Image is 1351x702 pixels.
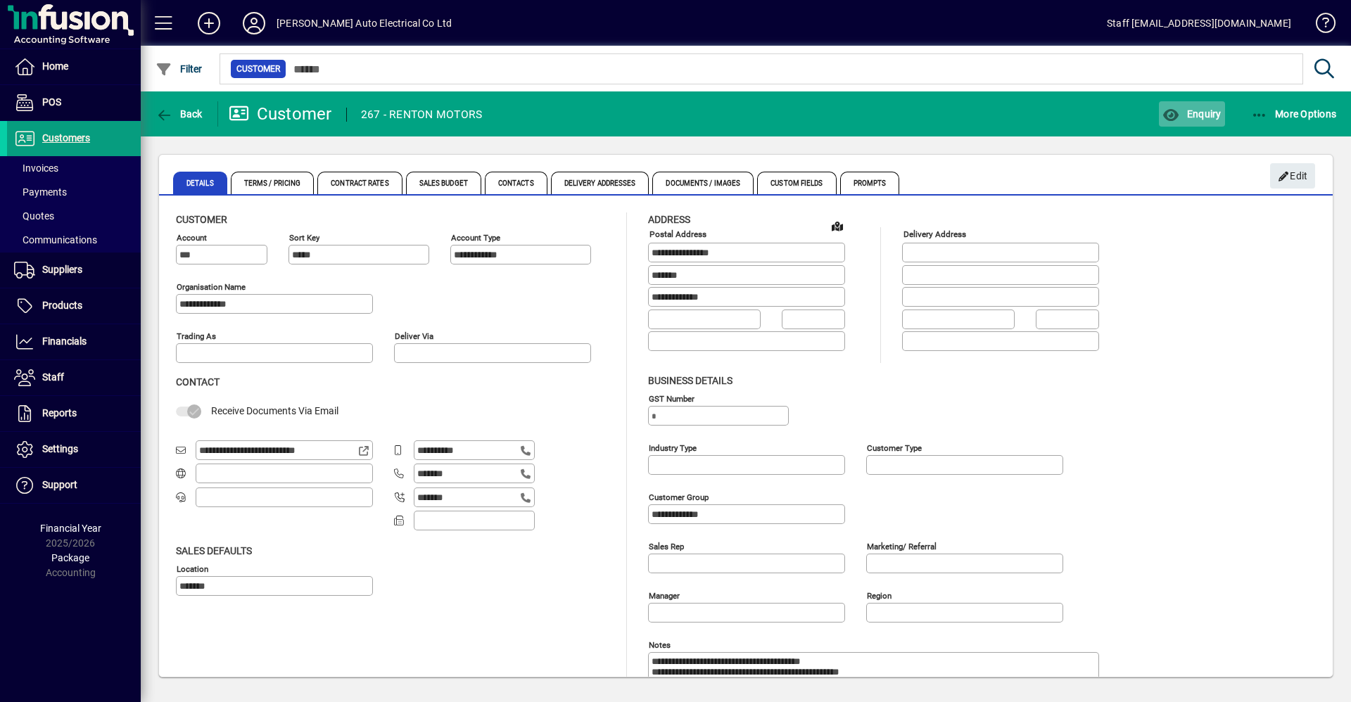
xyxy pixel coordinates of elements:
[1270,163,1315,189] button: Edit
[485,172,547,194] span: Contacts
[42,336,87,347] span: Financials
[551,172,649,194] span: Delivery Addresses
[826,215,849,237] a: View on map
[7,360,141,395] a: Staff
[406,172,481,194] span: Sales Budget
[451,233,500,243] mat-label: Account Type
[236,62,280,76] span: Customer
[14,234,97,245] span: Communications
[648,214,690,225] span: Address
[649,590,680,600] mat-label: Manager
[42,407,77,419] span: Reports
[840,172,900,194] span: Prompts
[14,210,54,222] span: Quotes
[867,590,892,600] mat-label: Region
[14,186,67,198] span: Payments
[649,541,684,551] mat-label: Sales rep
[42,371,64,383] span: Staff
[7,468,141,503] a: Support
[42,300,82,311] span: Products
[1278,165,1308,188] span: Edit
[1162,108,1221,120] span: Enquiry
[648,375,732,386] span: Business details
[1251,108,1337,120] span: More Options
[7,288,141,324] a: Products
[7,324,141,359] a: Financials
[14,162,58,174] span: Invoices
[211,405,338,416] span: Receive Documents Via Email
[229,103,332,125] div: Customer
[7,432,141,467] a: Settings
[649,492,709,502] mat-label: Customer group
[42,132,90,143] span: Customers
[152,101,206,127] button: Back
[51,552,89,563] span: Package
[7,156,141,180] a: Invoices
[867,541,937,551] mat-label: Marketing/ Referral
[42,479,77,490] span: Support
[231,172,315,194] span: Terms / Pricing
[289,233,319,243] mat-label: Sort key
[177,563,208,573] mat-label: Location
[1107,12,1291,34] div: Staff [EMAIL_ADDRESS][DOMAIN_NAME]
[1248,101,1340,127] button: More Options
[156,63,203,75] span: Filter
[652,172,754,194] span: Documents / Images
[42,96,61,108] span: POS
[152,56,206,82] button: Filter
[7,396,141,431] a: Reports
[649,393,694,403] mat-label: GST Number
[42,264,82,275] span: Suppliers
[1305,3,1333,49] a: Knowledge Base
[177,282,246,292] mat-label: Organisation name
[1159,101,1224,127] button: Enquiry
[7,85,141,120] a: POS
[176,376,220,388] span: Contact
[867,442,922,452] mat-label: Customer type
[231,11,277,36] button: Profile
[186,11,231,36] button: Add
[177,331,216,341] mat-label: Trading as
[7,180,141,204] a: Payments
[42,60,68,72] span: Home
[42,443,78,454] span: Settings
[176,545,252,556] span: Sales defaults
[7,253,141,288] a: Suppliers
[7,204,141,228] a: Quotes
[649,442,697,452] mat-label: Industry type
[177,233,207,243] mat-label: Account
[7,228,141,252] a: Communications
[277,12,452,34] div: [PERSON_NAME] Auto Electrical Co Ltd
[173,172,227,194] span: Details
[141,101,218,127] app-page-header-button: Back
[317,172,402,194] span: Contract Rates
[40,523,101,534] span: Financial Year
[649,639,671,649] mat-label: Notes
[395,331,433,341] mat-label: Deliver via
[156,108,203,120] span: Back
[7,49,141,84] a: Home
[361,103,483,126] div: 267 - RENTON MOTORS
[176,214,227,225] span: Customer
[757,172,836,194] span: Custom Fields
